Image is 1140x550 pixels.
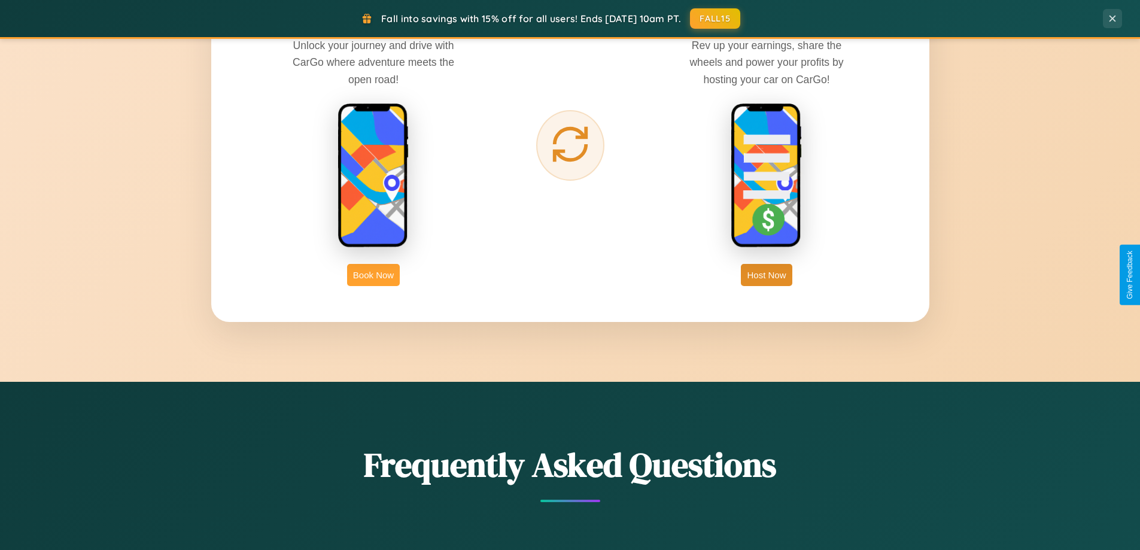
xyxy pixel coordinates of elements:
img: rent phone [338,103,409,249]
button: FALL15 [690,8,740,29]
p: Rev up your earnings, share the wheels and power your profits by hosting your car on CarGo! [677,37,856,87]
button: Book Now [347,264,400,286]
h2: Frequently Asked Questions [211,442,929,488]
span: Fall into savings with 15% off for all users! Ends [DATE] 10am PT. [381,13,681,25]
img: host phone [731,103,802,249]
button: Host Now [741,264,792,286]
div: Give Feedback [1126,251,1134,299]
p: Unlock your journey and drive with CarGo where adventure meets the open road! [284,37,463,87]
